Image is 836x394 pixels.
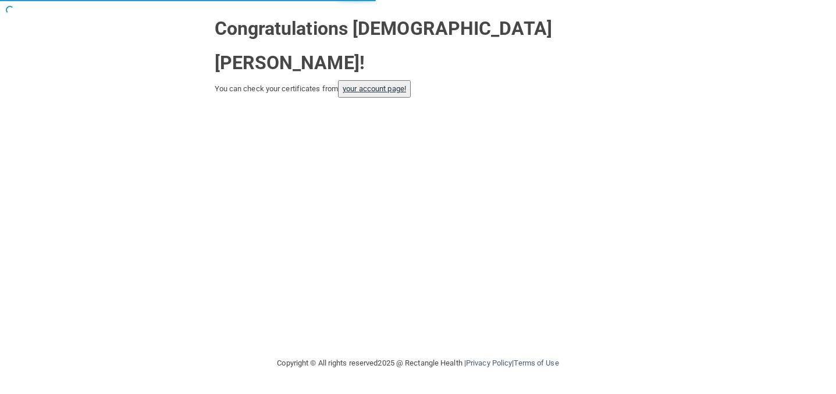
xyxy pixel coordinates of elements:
[514,359,558,367] a: Terms of Use
[466,359,512,367] a: Privacy Policy
[206,345,631,382] div: Copyright © All rights reserved 2025 @ Rectangle Health | |
[215,80,622,98] div: You can check your certificates from
[215,17,552,74] strong: Congratulations [DEMOGRAPHIC_DATA][PERSON_NAME]!
[338,80,411,98] button: your account page!
[343,84,406,93] a: your account page!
